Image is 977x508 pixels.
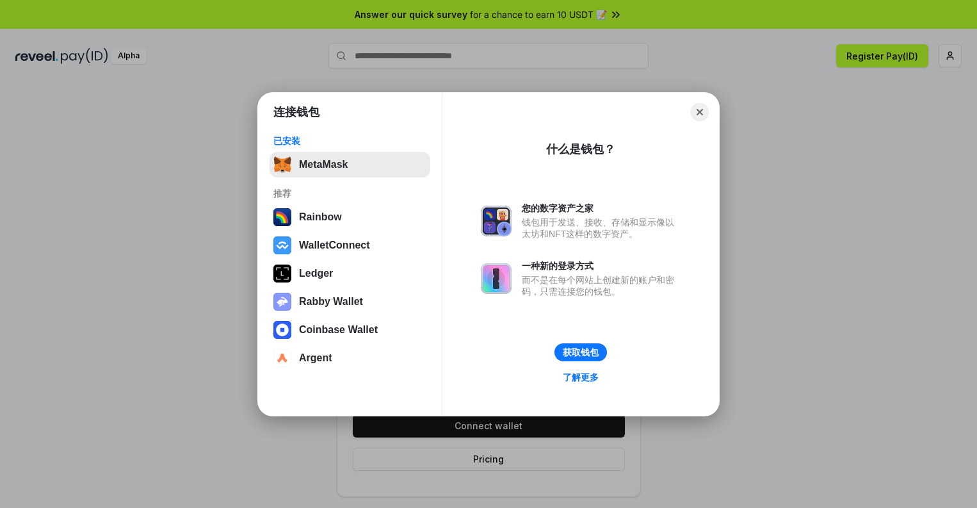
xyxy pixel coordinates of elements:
div: 已安装 [273,135,426,147]
img: svg+xml,%3Csvg%20xmlns%3D%22http%3A%2F%2Fwww.w3.org%2F2000%2Fsvg%22%20fill%3D%22none%22%20viewBox... [273,293,291,311]
img: svg+xml,%3Csvg%20xmlns%3D%22http%3A%2F%2Fwww.w3.org%2F2000%2Fsvg%22%20fill%3D%22none%22%20viewBox... [481,206,512,236]
button: MetaMask [270,152,430,177]
img: svg+xml,%3Csvg%20width%3D%2228%22%20height%3D%2228%22%20viewBox%3D%220%200%2028%2028%22%20fill%3D... [273,349,291,367]
div: 推荐 [273,188,426,199]
button: 获取钱包 [554,343,607,361]
img: svg+xml,%3Csvg%20xmlns%3D%22http%3A%2F%2Fwww.w3.org%2F2000%2Fsvg%22%20fill%3D%22none%22%20viewBox... [481,263,512,294]
div: 一种新的登录方式 [522,260,681,272]
div: 您的数字资产之家 [522,202,681,214]
div: Argent [299,352,332,364]
button: Rainbow [270,204,430,230]
div: Rabby Wallet [299,296,363,307]
button: Rabby Wallet [270,289,430,315]
img: svg+xml,%3Csvg%20width%3D%2228%22%20height%3D%2228%22%20viewBox%3D%220%200%2028%2028%22%20fill%3D... [273,321,291,339]
div: 获取钱包 [563,347,599,358]
button: WalletConnect [270,233,430,258]
button: Argent [270,345,430,371]
div: MetaMask [299,159,348,170]
img: svg+xml,%3Csvg%20xmlns%3D%22http%3A%2F%2Fwww.w3.org%2F2000%2Fsvg%22%20width%3D%2228%22%20height%3... [273,265,291,283]
div: 什么是钱包？ [546,142,615,157]
img: svg+xml,%3Csvg%20width%3D%2228%22%20height%3D%2228%22%20viewBox%3D%220%200%2028%2028%22%20fill%3D... [273,236,291,254]
a: 了解更多 [555,369,606,386]
button: Coinbase Wallet [270,317,430,343]
button: Ledger [270,261,430,286]
div: WalletConnect [299,240,370,251]
div: 钱包用于发送、接收、存储和显示像以太坊和NFT这样的数字资产。 [522,217,681,240]
div: Ledger [299,268,333,279]
img: svg+xml,%3Csvg%20width%3D%22120%22%20height%3D%22120%22%20viewBox%3D%220%200%20120%20120%22%20fil... [273,208,291,226]
img: svg+xml,%3Csvg%20fill%3D%22none%22%20height%3D%2233%22%20viewBox%3D%220%200%2035%2033%22%20width%... [273,156,291,174]
div: Coinbase Wallet [299,324,378,336]
div: 了解更多 [563,372,599,383]
div: Rainbow [299,211,342,223]
div: 而不是在每个网站上创建新的账户和密码，只需连接您的钱包。 [522,274,681,297]
h1: 连接钱包 [273,104,319,120]
button: Close [691,103,709,121]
